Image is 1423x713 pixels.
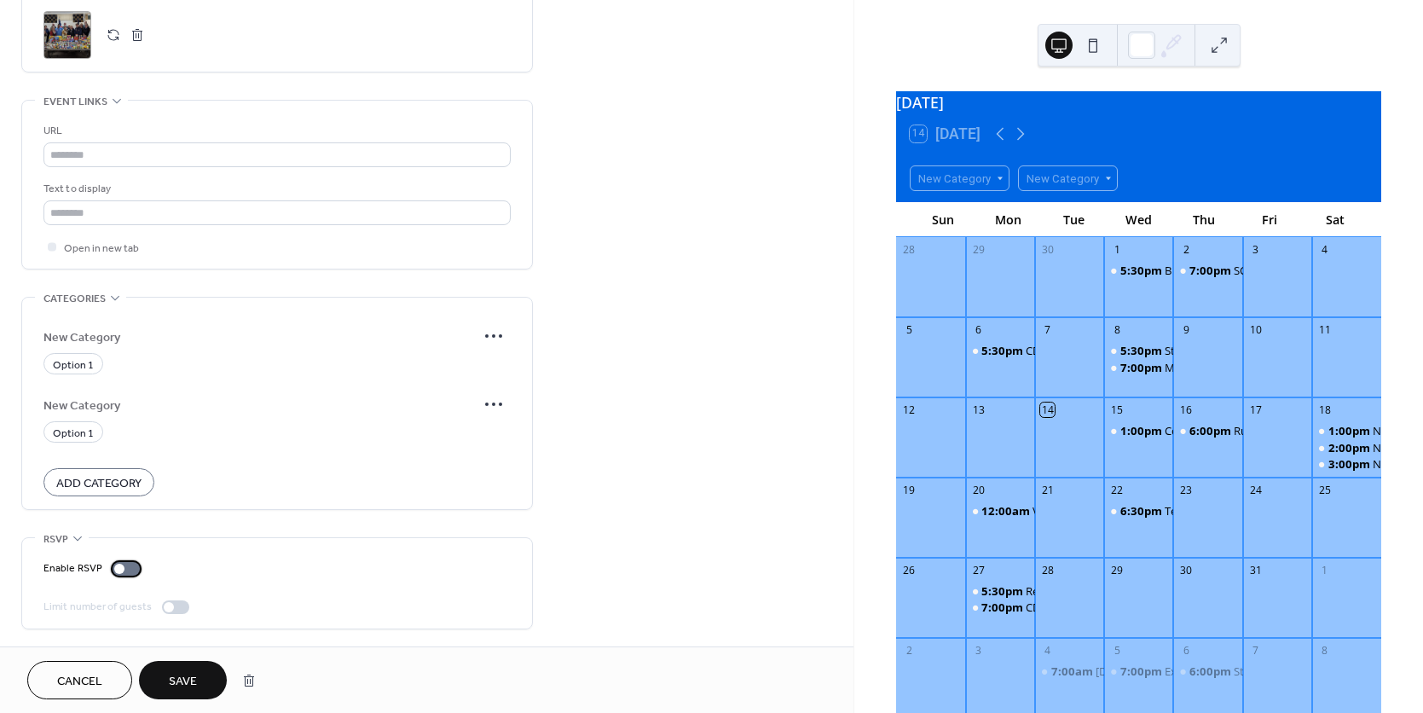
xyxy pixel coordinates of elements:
[1317,323,1332,338] div: 11
[1328,456,1373,472] span: 3:00pm
[1234,263,1388,278] div: SCDP Executive Team Meeting
[1248,323,1263,338] div: 10
[43,328,477,346] span: New Category
[1104,423,1173,438] div: Community Outreach Member Meeting
[981,600,1026,615] span: 7:00pm
[1096,664,1130,679] div: [DATE]
[1189,263,1234,278] span: 7:00pm
[43,122,507,140] div: URL
[1165,263,1254,278] div: Blue Brigade CD7
[64,240,139,258] span: Open in new tab
[1110,483,1125,497] div: 22
[981,503,1033,519] span: 12:00am
[1110,643,1125,658] div: 5
[1165,423,1366,438] div: Community Outreach Member Meeting
[966,343,1035,358] div: CD7 Executive & Party Leader Meeting
[902,323,917,338] div: 5
[981,343,1026,358] span: 5:30pm
[1234,664,1374,679] div: State of the Economy Panel
[902,483,917,497] div: 19
[1040,563,1055,577] div: 28
[971,243,986,258] div: 29
[1317,563,1332,577] div: 1
[1165,664,1317,679] div: Executive Committee Meeting
[896,91,1381,113] div: [DATE]
[1171,202,1237,237] div: Thu
[971,403,986,417] div: 13
[1104,503,1173,519] div: Tech and Communications Member Committee Meeting
[902,643,917,658] div: 2
[139,661,227,699] button: Save
[902,403,917,417] div: 12
[57,673,102,691] span: Cancel
[1173,423,1242,438] div: Run Local
[1110,563,1125,577] div: 29
[966,503,1035,519] div: Voter Registration On-Line Ends
[1312,456,1381,472] div: No Kings Lansing Capitol
[1120,343,1165,358] span: 5:30pm
[1312,440,1381,455] div: No Kings 2.0
[1179,323,1194,338] div: 9
[902,563,917,577] div: 26
[1120,423,1165,438] span: 1:00pm
[1189,423,1234,438] span: 6:00pm
[1248,243,1263,258] div: 3
[971,323,986,338] div: 6
[43,598,152,616] div: Limit number of guests
[43,93,107,111] span: Event links
[1040,483,1055,497] div: 21
[1120,503,1165,519] span: 6:30pm
[1248,403,1263,417] div: 17
[1328,423,1373,438] span: 1:00pm
[1041,202,1107,237] div: Tue
[1248,643,1263,658] div: 7
[43,11,91,59] div: ;
[1179,563,1194,577] div: 30
[1026,600,1116,615] div: CD7 Rural Caucus
[971,563,986,577] div: 27
[1234,423,1283,438] div: Run Local
[53,425,94,443] span: Option 1
[1104,343,1173,358] div: Statewide Speakers & Democratic Conversation
[43,559,102,577] div: Enable RSVP
[1110,243,1125,258] div: 1
[971,643,986,658] div: 3
[1110,403,1125,417] div: 15
[1026,343,1222,358] div: CD7 Executive & Party Leader Meeting
[1165,343,1407,358] div: Statewide Speakers & Democratic Conversation
[1328,440,1373,455] span: 2:00pm
[27,661,132,699] button: Cancel
[1173,664,1242,679] div: State of the Economy Panel
[910,202,975,237] div: Sun
[1179,403,1194,417] div: 16
[975,202,1041,237] div: Mon
[1317,483,1332,497] div: 25
[1040,643,1055,658] div: 4
[1104,664,1173,679] div: Executive Committee Meeting
[1317,403,1332,417] div: 18
[53,356,94,374] span: Option 1
[1173,263,1242,278] div: SCDP Executive Team Meeting
[1248,483,1263,497] div: 24
[1317,243,1332,258] div: 4
[1106,202,1171,237] div: Wed
[1051,664,1096,679] span: 7:00am
[1248,563,1263,577] div: 31
[1120,360,1165,375] span: 7:00pm
[1035,664,1104,679] div: Election Day
[1179,643,1194,658] div: 6
[1120,664,1165,679] span: 7:00pm
[1120,263,1165,278] span: 5:30pm
[43,180,507,198] div: Text to display
[1104,360,1173,375] div: Membership Meeting & Candidate and Union Presentations
[43,397,477,414] span: New Category
[1179,243,1194,258] div: 2
[1104,263,1173,278] div: Blue Brigade CD7
[1312,423,1381,438] div: No Kings: Chesaning Rally
[169,673,197,691] span: Save
[971,483,986,497] div: 20
[1033,503,1195,519] div: Voter Registration On-Line Ends
[1317,643,1332,658] div: 8
[902,243,917,258] div: 28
